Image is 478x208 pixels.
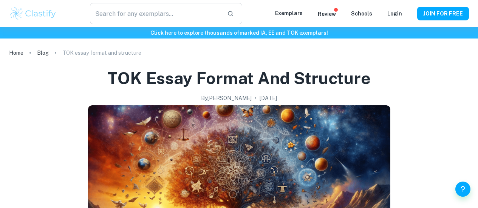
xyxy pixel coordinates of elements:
button: JOIN FOR FREE [417,7,469,20]
p: TOK essay format and structure [62,49,141,57]
h6: Click here to explore thousands of marked IA, EE and TOK exemplars ! [2,29,476,37]
a: Home [9,48,23,58]
h2: By [PERSON_NAME] [201,94,252,102]
h1: TOK essay format and structure [107,67,371,89]
p: Exemplars [275,9,303,17]
a: Schools [351,11,372,17]
a: Login [387,11,402,17]
p: • [255,94,257,102]
h2: [DATE] [260,94,277,102]
a: Blog [37,48,49,58]
img: Clastify logo [9,6,57,21]
button: Help and Feedback [455,182,470,197]
input: Search for any exemplars... [90,3,221,24]
p: Review [318,10,336,18]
